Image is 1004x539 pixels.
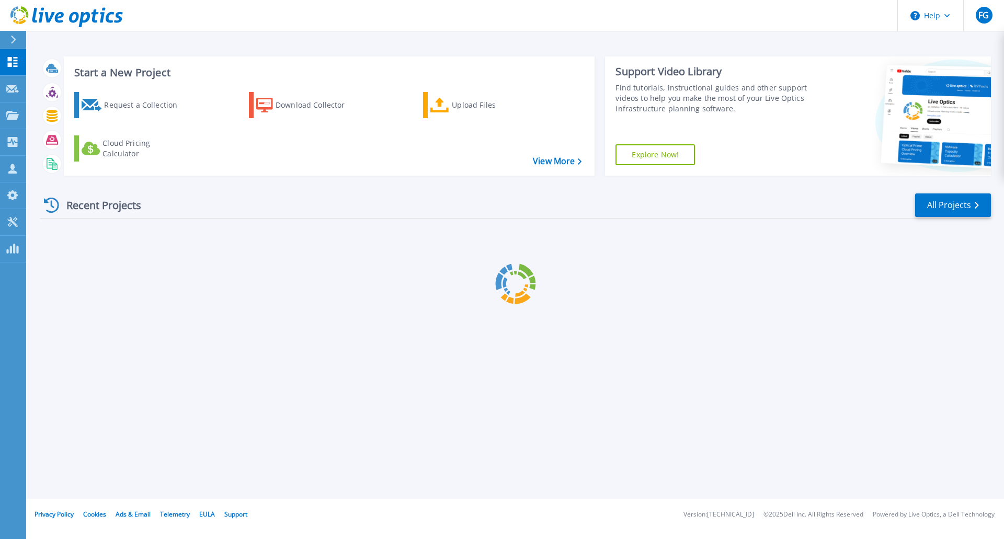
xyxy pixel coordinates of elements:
a: All Projects [915,193,991,217]
div: Find tutorials, instructional guides and other support videos to help you make the most of your L... [615,83,812,114]
div: Upload Files [452,95,535,116]
li: © 2025 Dell Inc. All Rights Reserved [763,511,863,518]
a: Request a Collection [74,92,191,118]
div: Support Video Library [615,65,812,78]
a: Explore Now! [615,144,695,165]
a: Ads & Email [116,510,151,519]
h3: Start a New Project [74,67,581,78]
a: Cookies [83,510,106,519]
span: FG [978,11,989,19]
a: EULA [199,510,215,519]
a: View More [533,156,581,166]
a: Cloud Pricing Calculator [74,135,191,162]
a: Support [224,510,247,519]
a: Privacy Policy [35,510,74,519]
div: Request a Collection [104,95,188,116]
div: Recent Projects [40,192,155,218]
a: Download Collector [249,92,366,118]
li: Powered by Live Optics, a Dell Technology [873,511,995,518]
a: Upload Files [423,92,540,118]
div: Cloud Pricing Calculator [102,138,186,159]
div: Download Collector [276,95,359,116]
li: Version: [TECHNICAL_ID] [683,511,754,518]
a: Telemetry [160,510,190,519]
